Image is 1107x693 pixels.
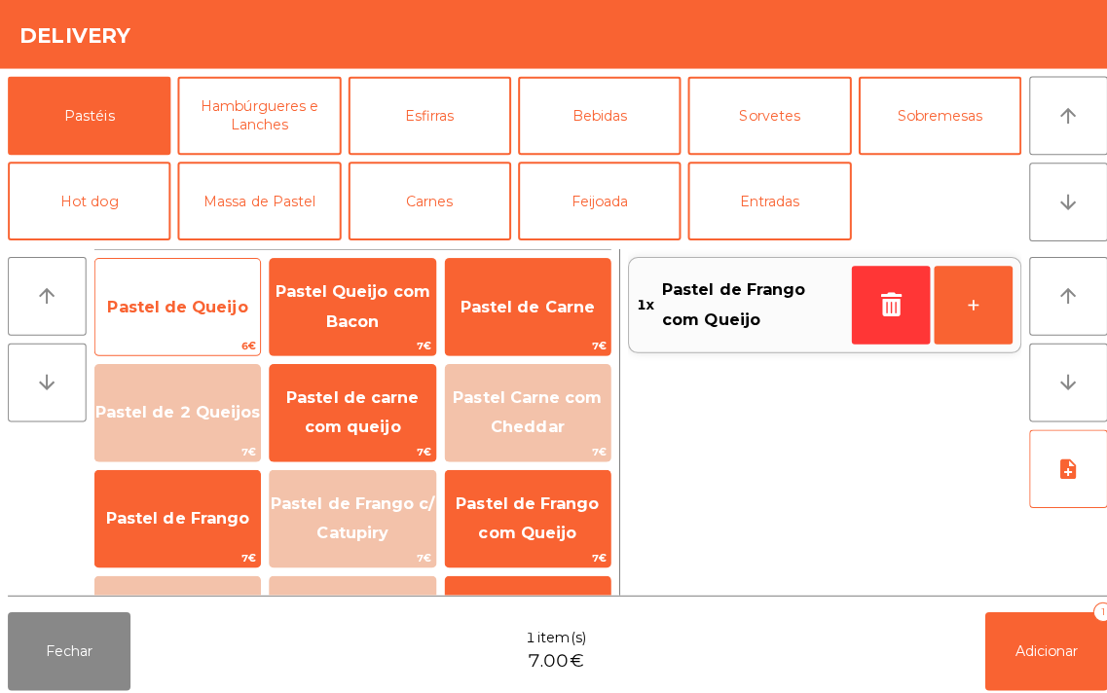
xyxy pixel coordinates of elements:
i: arrow_downward [35,368,58,391]
button: Pastéis [8,76,169,154]
span: 7€ [94,439,258,457]
span: Pastel de Frango c/ Catupiry [269,491,431,538]
button: Hot dog [8,161,169,238]
button: arrow_upward [8,255,86,333]
span: 6€ [94,334,258,352]
button: arrow_downward [8,341,86,419]
button: arrow_upward [1021,76,1099,154]
span: 7€ [268,544,431,563]
button: Fechar [8,607,129,685]
button: note_add [1021,426,1099,504]
i: note_add [1049,454,1072,477]
button: arrow_downward [1021,162,1099,239]
button: Sobremesas [852,76,1014,154]
span: 1x [632,274,649,333]
button: Bebidas [514,76,676,154]
button: Entradas [683,161,844,238]
i: arrow_downward [1049,368,1072,391]
i: arrow_upward [1049,103,1072,127]
span: Pastel de Queijo [107,295,246,313]
button: Sorvetes [683,76,844,154]
button: Feijoada [514,161,676,238]
span: Pastel de carne com queijo [284,385,416,433]
button: Adicionar1 [978,607,1099,685]
button: Massa de Pastel [176,161,338,238]
span: 1 [522,623,532,643]
span: Pastel de Frango com Queijo [657,274,837,333]
span: 7€ [442,544,606,563]
div: 1 [1085,598,1104,617]
button: arrow_downward [1021,341,1099,419]
i: arrow_downward [1049,189,1072,212]
span: Pastel Queijo com Bacon [273,280,426,328]
h4: Delivery [19,21,129,51]
button: Hambúrgueres e Lanches [176,76,338,154]
span: 7€ [442,439,606,457]
span: Pastel de Carne [457,295,590,313]
span: 7€ [94,544,258,563]
i: arrow_upward [35,282,58,306]
button: arrow_upward [1021,255,1099,333]
span: 7€ [268,334,431,352]
i: arrow_upward [1049,282,1072,306]
button: + [927,264,1005,342]
span: 7€ [268,439,431,457]
span: Adicionar [1008,638,1070,655]
button: Carnes [346,161,507,238]
span: Pastel de 2 Queijos [94,400,258,419]
span: Pastel de Frango [105,505,247,524]
span: item(s) [534,623,581,643]
span: 7.00€ [524,643,579,670]
button: Esfirras [346,76,507,154]
span: 7€ [442,334,606,352]
span: Pastel Carne com Cheddar [450,385,598,433]
span: Pastel de Frango com Queijo [453,491,595,538]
